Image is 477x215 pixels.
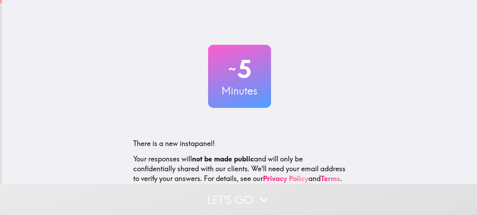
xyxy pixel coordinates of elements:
h2: 5 [208,55,271,83]
span: ~ [227,58,237,79]
b: not be made public [192,154,254,163]
a: Terms [321,174,340,183]
h3: Minutes [208,83,271,98]
span: There is a new instapanel! [133,139,215,148]
p: Your responses will and will only be confidentially shared with our clients. We'll need your emai... [133,154,346,183]
a: Privacy Policy [263,174,308,183]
